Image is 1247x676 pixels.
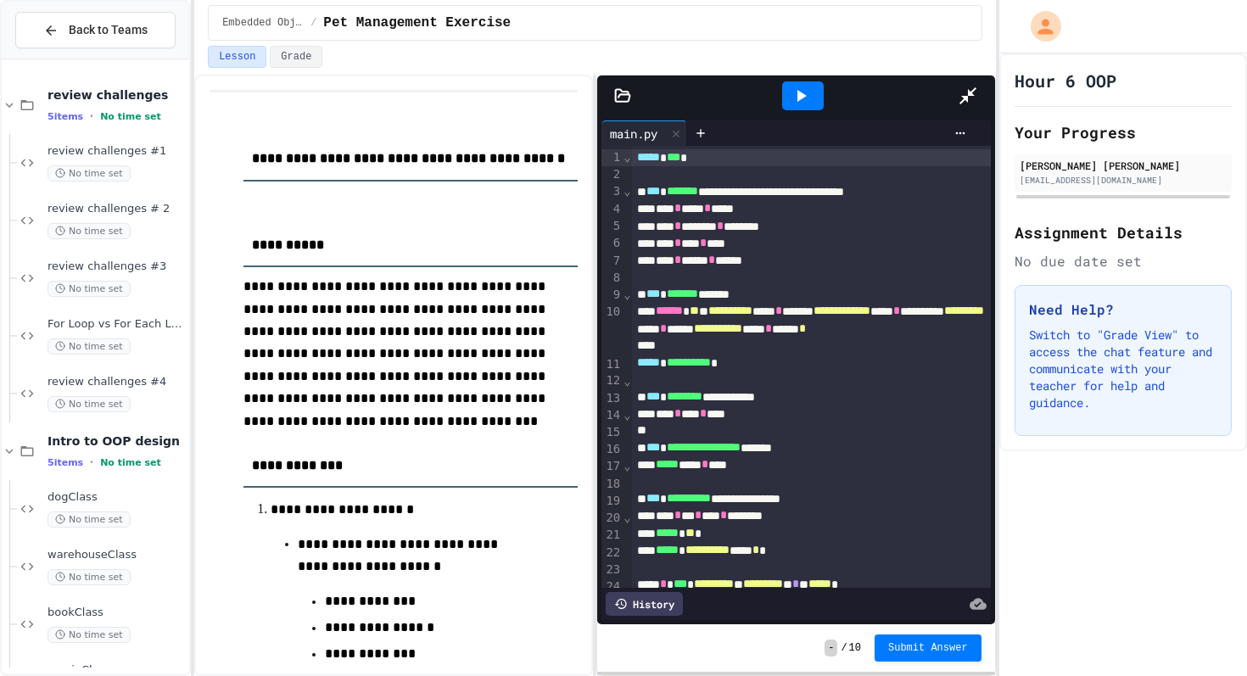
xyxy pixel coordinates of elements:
[1106,534,1230,606] iframe: chat widget
[601,218,623,235] div: 5
[1015,120,1232,144] h2: Your Progress
[90,455,93,469] span: •
[48,144,186,159] span: review challenges #1
[48,433,186,449] span: Intro to OOP design
[601,270,623,287] div: 8
[601,561,623,578] div: 23
[601,527,623,544] div: 21
[623,374,631,388] span: Fold line
[601,149,623,166] div: 1
[48,165,131,182] span: No time set
[601,476,623,493] div: 18
[601,390,623,407] div: 13
[606,592,683,616] div: History
[623,511,631,524] span: Fold line
[15,12,176,48] button: Back to Teams
[270,46,322,68] button: Grade
[48,548,186,562] span: warehouseClass
[48,281,131,297] span: No time set
[601,407,623,424] div: 14
[601,510,623,527] div: 20
[623,150,631,164] span: Fold line
[48,490,186,505] span: dogClass
[623,459,631,472] span: Fold line
[601,287,623,304] div: 9
[601,441,623,458] div: 16
[601,493,623,510] div: 19
[100,111,161,122] span: No time set
[601,253,623,270] div: 7
[623,184,631,198] span: Fold line
[601,235,623,252] div: 6
[48,87,186,103] span: review challenges
[1029,299,1217,320] h3: Need Help?
[1015,251,1232,271] div: No due date set
[601,424,623,441] div: 15
[1029,327,1217,411] p: Switch to "Grade View" to access the chat feature and communicate with your teacher for help and ...
[48,457,83,468] span: 5 items
[601,356,623,373] div: 11
[48,606,186,620] span: bookClass
[1015,69,1116,92] h1: Hour 6 OOP
[323,13,511,33] span: Pet Management Exercise
[1020,158,1227,173] div: [PERSON_NAME] [PERSON_NAME]
[48,111,83,122] span: 5 items
[888,641,968,655] span: Submit Answer
[48,375,186,389] span: review challenges #4
[601,183,623,200] div: 3
[48,317,186,332] span: For Loop vs For Each Loop
[48,202,186,216] span: review challenges # 2
[601,372,623,389] div: 12
[48,338,131,355] span: No time set
[601,304,623,355] div: 10
[222,16,304,30] span: Embedded Objects; Composition
[1015,221,1232,244] h2: Assignment Details
[100,457,161,468] span: No time set
[90,109,93,123] span: •
[48,260,186,274] span: review challenges #3
[48,511,131,528] span: No time set
[48,569,131,585] span: No time set
[1020,174,1227,187] div: [EMAIL_ADDRESS][DOMAIN_NAME]
[69,21,148,39] span: Back to Teams
[208,46,266,68] button: Lesson
[841,641,847,655] span: /
[825,640,837,656] span: -
[601,545,623,561] div: 22
[601,578,623,595] div: 24
[875,634,981,662] button: Submit Answer
[310,16,316,30] span: /
[601,201,623,218] div: 4
[623,288,631,301] span: Fold line
[601,120,687,146] div: main.py
[623,408,631,422] span: Fold line
[601,125,666,142] div: main.py
[849,641,861,655] span: 10
[48,396,131,412] span: No time set
[1013,7,1065,46] div: My Account
[601,166,623,183] div: 2
[1176,608,1230,659] iframe: chat widget
[601,458,623,475] div: 17
[48,223,131,239] span: No time set
[48,627,131,643] span: No time set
